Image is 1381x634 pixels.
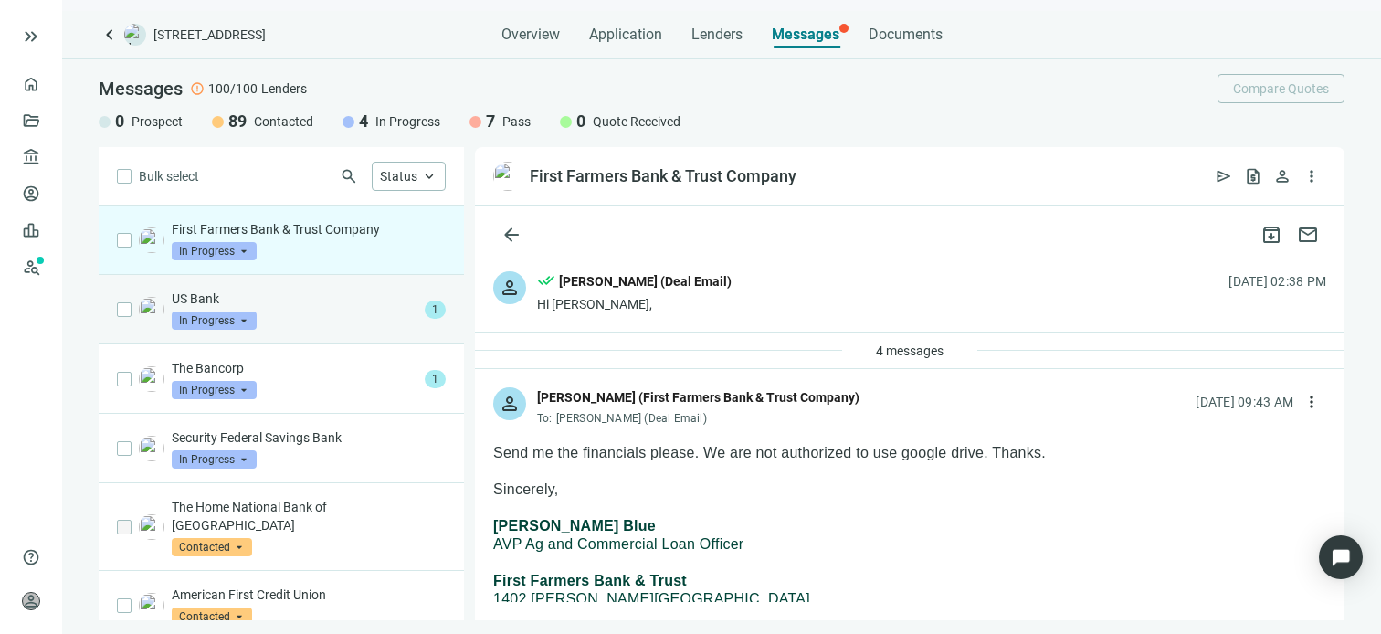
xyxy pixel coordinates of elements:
[139,514,164,540] img: b0c9752b-ecce-435a-8fff-c7a293c96bbe
[115,111,124,132] span: 0
[153,26,266,44] span: [STREET_ADDRESS]
[172,381,257,399] span: In Progress
[139,366,164,392] img: 11a85832-d3eb-4070-892f-413a551ae750
[559,271,732,291] div: [PERSON_NAME] (Deal Email)
[380,169,417,184] span: Status
[190,81,205,96] span: error
[537,387,859,407] div: [PERSON_NAME] (First Farmers Bank & Trust Company)
[208,79,258,98] span: 100/100
[340,167,358,185] span: search
[1268,162,1297,191] button: person
[593,112,680,131] span: Quote Received
[691,26,743,44] span: Lenders
[1302,167,1321,185] span: more_vert
[254,112,313,131] span: Contacted
[493,162,522,191] img: edfb4f73-33af-4e7e-a617-c9ac85d158aa
[172,220,446,238] p: First Farmers Bank & Trust Company
[359,111,368,132] span: 4
[486,111,495,132] span: 7
[1196,392,1293,412] div: [DATE] 09:43 AM
[537,271,555,295] span: done_all
[228,111,247,132] span: 89
[172,586,446,604] p: American First Credit Union
[172,242,257,260] span: In Progress
[132,112,183,131] span: Prospect
[139,436,164,461] img: e3ee4483-6f5e-434f-ad04-46e9f3a94692
[589,26,662,44] span: Application
[1273,167,1291,185] span: person
[1302,393,1321,411] span: more_vert
[20,26,42,48] button: keyboard_double_arrow_right
[172,608,252,626] span: Contacted
[425,370,446,388] span: 1
[22,592,40,610] span: person
[1253,217,1290,253] button: archive
[537,295,732,313] div: Hi [PERSON_NAME],
[172,498,446,534] p: The Home National Bank of [GEOGRAPHIC_DATA]
[1297,224,1319,246] span: mail
[1228,271,1326,291] div: [DATE] 02:38 PM
[139,227,164,253] img: edfb4f73-33af-4e7e-a617-c9ac85d158aa
[772,26,839,43] span: Messages
[172,290,417,308] p: US Bank
[501,26,560,44] span: Overview
[576,111,585,132] span: 0
[1297,162,1326,191] button: more_vert
[172,359,417,377] p: The Bancorp
[501,224,522,246] span: arrow_back
[261,79,307,98] span: Lenders
[1260,224,1282,246] span: archive
[172,312,257,330] span: In Progress
[99,78,183,100] span: Messages
[172,538,252,556] span: Contacted
[1215,167,1233,185] span: send
[425,301,446,319] span: 1
[860,336,959,365] button: 4 messages
[876,343,944,358] span: 4 messages
[530,165,796,187] div: First Farmers Bank & Trust Company
[502,112,531,131] span: Pass
[1209,162,1239,191] button: send
[22,148,35,166] span: account_balance
[375,112,440,131] span: In Progress
[22,548,40,566] span: help
[1244,167,1262,185] span: request_quote
[124,24,146,46] img: deal-logo
[139,593,164,618] img: 82f4a928-dcac-4ffd-ac27-1e1505a6baaf
[139,297,164,322] img: 60647dec-d263-438f-8bd8-208d32a1b660.png
[493,217,530,253] button: arrow_back
[499,393,521,415] span: person
[1239,162,1268,191] button: request_quote
[537,411,859,426] div: To:
[139,166,199,186] span: Bulk select
[1297,387,1326,417] button: more_vert
[1290,217,1326,253] button: mail
[1218,74,1344,103] button: Compare Quotes
[1319,535,1363,579] div: Open Intercom Messenger
[499,277,521,299] span: person
[172,428,446,447] p: Security Federal Savings Bank
[99,24,121,46] a: keyboard_arrow_left
[869,26,943,44] span: Documents
[556,412,707,425] span: [PERSON_NAME] (Deal Email)
[172,450,257,469] span: In Progress
[421,168,437,185] span: keyboard_arrow_up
